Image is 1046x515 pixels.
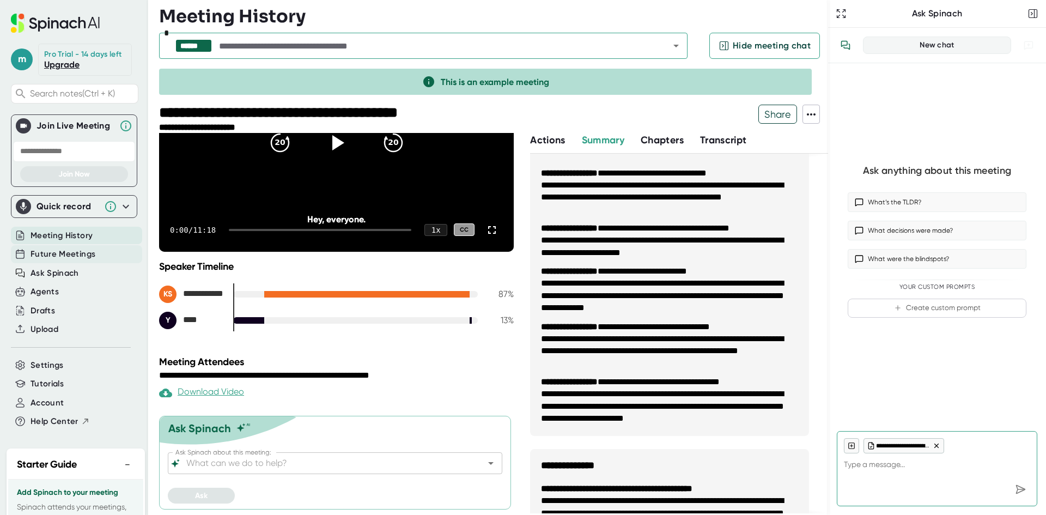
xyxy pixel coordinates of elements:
div: CC [454,223,475,236]
div: Quick record [16,196,132,217]
h3: Meeting History [159,6,306,27]
div: Ask Spinach [168,422,231,435]
button: Settings [31,359,64,372]
div: Your Custom Prompts [848,283,1026,291]
button: Summary [582,133,624,148]
span: Transcript [700,134,747,146]
span: Help Center [31,415,78,428]
div: Speaker Timeline [159,260,514,272]
span: Join Now [58,169,90,179]
div: 13 % [486,315,514,325]
button: Transcript [700,133,747,148]
span: This is an example meeting [441,77,549,87]
span: Share [759,105,796,124]
div: Paid feature [159,386,244,399]
h2: Starter Guide [17,457,77,472]
button: Join Now [20,166,128,182]
button: Ask Spinach [31,267,79,280]
button: View conversation history [835,34,856,56]
button: Account [31,397,64,409]
div: Y [159,312,177,329]
button: Open [668,38,684,53]
button: Tutorials [31,378,64,390]
button: Expand to Ask Spinach page [834,6,849,21]
button: Close conversation sidebar [1025,6,1041,21]
button: Meeting History [31,229,93,242]
div: KS [159,286,177,303]
button: What decisions were made? [848,221,1026,240]
button: Ask [168,488,235,504]
div: Hey, everyone. [194,214,478,225]
span: m [11,49,33,70]
div: Yoav [159,312,224,329]
div: Join Live Meeting [37,120,114,131]
div: Send message [1011,480,1030,499]
div: Join Live MeetingJoin Live Meeting [16,115,132,137]
div: 87 % [486,289,514,299]
div: New chat [870,40,1004,50]
button: Upload [31,323,58,336]
button: Future Meetings [31,248,95,260]
button: Share [758,105,797,124]
div: 0:00 / 11:18 [170,226,216,234]
input: What can we do to help? [184,456,467,471]
div: Meeting Attendees [159,356,516,368]
button: Agents [31,286,59,298]
button: What’s the TLDR? [848,192,1026,212]
span: Ask [195,491,208,500]
a: Upgrade [44,59,80,70]
button: Hide meeting chat [709,33,820,59]
button: Open [483,456,498,471]
div: Pro Trial - 14 days left [44,50,121,59]
span: Summary [582,134,624,146]
span: Chapters [641,134,684,146]
button: Actions [530,133,565,148]
button: Drafts [31,305,55,317]
button: What were the blindspots? [848,249,1026,269]
img: Join Live Meeting [18,120,29,131]
span: Actions [530,134,565,146]
div: Karin Sharon [159,286,224,303]
div: Ask anything about this meeting [863,165,1011,177]
span: Hide meeting chat [733,39,811,52]
div: 1 x [424,224,447,236]
button: Chapters [641,133,684,148]
div: Quick record [37,201,99,212]
button: Create custom prompt [848,299,1026,318]
span: Search notes (Ctrl + K) [30,88,135,99]
h3: Add Spinach to your meeting [17,488,135,497]
button: − [120,457,135,472]
button: Help Center [31,415,90,428]
div: Ask Spinach [849,8,1025,19]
